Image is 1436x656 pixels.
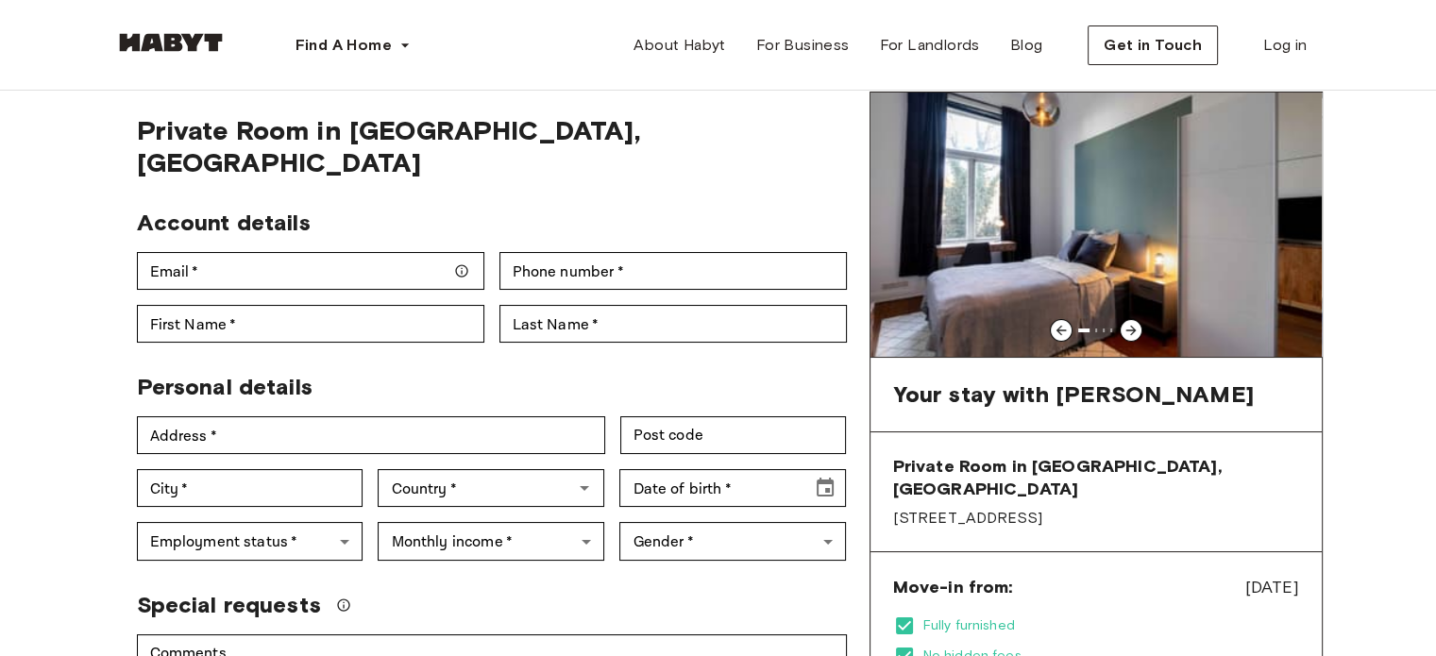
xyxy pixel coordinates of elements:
[336,597,351,613] svg: We'll do our best to accommodate your request, but please note we can't guarantee it will be poss...
[137,209,311,236] span: Account details
[137,373,313,400] span: Personal details
[879,34,979,57] span: For Landlords
[806,469,844,507] button: Choose date
[280,26,426,64] button: Find A Home
[864,26,994,64] a: For Landlords
[893,455,1299,500] span: Private Room in [GEOGRAPHIC_DATA], [GEOGRAPHIC_DATA]
[499,305,847,343] div: Last Name
[571,475,598,501] button: Open
[296,34,392,57] span: Find A Home
[1088,25,1218,65] button: Get in Touch
[499,252,847,290] div: Phone number
[137,591,321,619] span: Special requests
[454,263,469,278] svg: Make sure your email is correct — we'll send your booking details there.
[137,252,484,290] div: Email
[1104,34,1202,57] span: Get in Touch
[114,33,228,52] img: Habyt
[1263,34,1307,57] span: Log in
[618,26,740,64] a: About Habyt
[870,93,1322,357] img: Image of the room
[137,305,484,343] div: First Name
[893,380,1254,409] span: Your stay with [PERSON_NAME]
[995,26,1058,64] a: Blog
[923,616,1299,635] span: Fully furnished
[634,34,725,57] span: About Habyt
[893,576,1013,598] span: Move-in from:
[137,416,605,454] div: Address
[893,508,1299,529] span: [STREET_ADDRESS]
[137,114,847,178] span: Private Room in [GEOGRAPHIC_DATA], [GEOGRAPHIC_DATA]
[620,416,847,454] div: Post code
[137,469,363,507] div: City
[1248,26,1322,64] a: Log in
[756,34,850,57] span: For Business
[1245,575,1299,599] span: [DATE]
[1010,34,1043,57] span: Blog
[741,26,865,64] a: For Business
